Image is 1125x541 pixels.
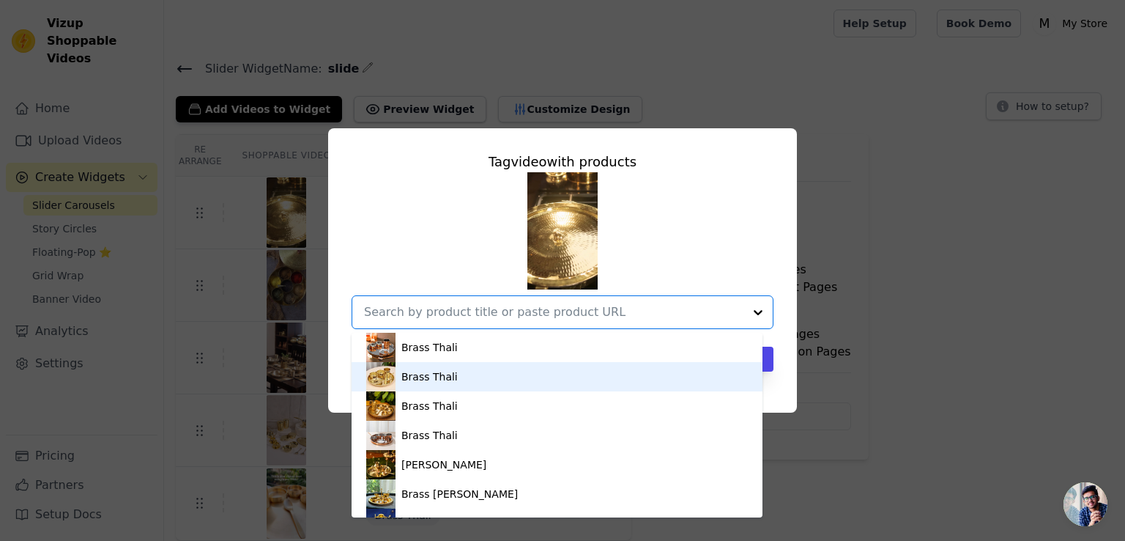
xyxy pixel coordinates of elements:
img: product thumbnail [366,362,396,391]
div: Tag video with products [352,152,773,172]
div: Brass [PERSON_NAME] [401,487,518,501]
div: Open chat [1063,482,1107,526]
div: Brass Thali [401,399,458,413]
div: [PERSON_NAME] [401,457,486,472]
div: Brass Thali [401,369,458,384]
img: product thumbnail [366,450,396,479]
img: vizup-images-3b32.png [527,172,598,290]
div: Brass [PERSON_NAME] [401,516,518,531]
img: product thumbnail [366,479,396,509]
div: Brass Thali [401,428,458,443]
img: product thumbnail [366,509,396,538]
img: product thumbnail [366,421,396,450]
div: Brass Thali [401,340,458,355]
img: product thumbnail [366,333,396,362]
input: Search by product title or paste product URL [364,303,743,321]
img: product thumbnail [366,391,396,421]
